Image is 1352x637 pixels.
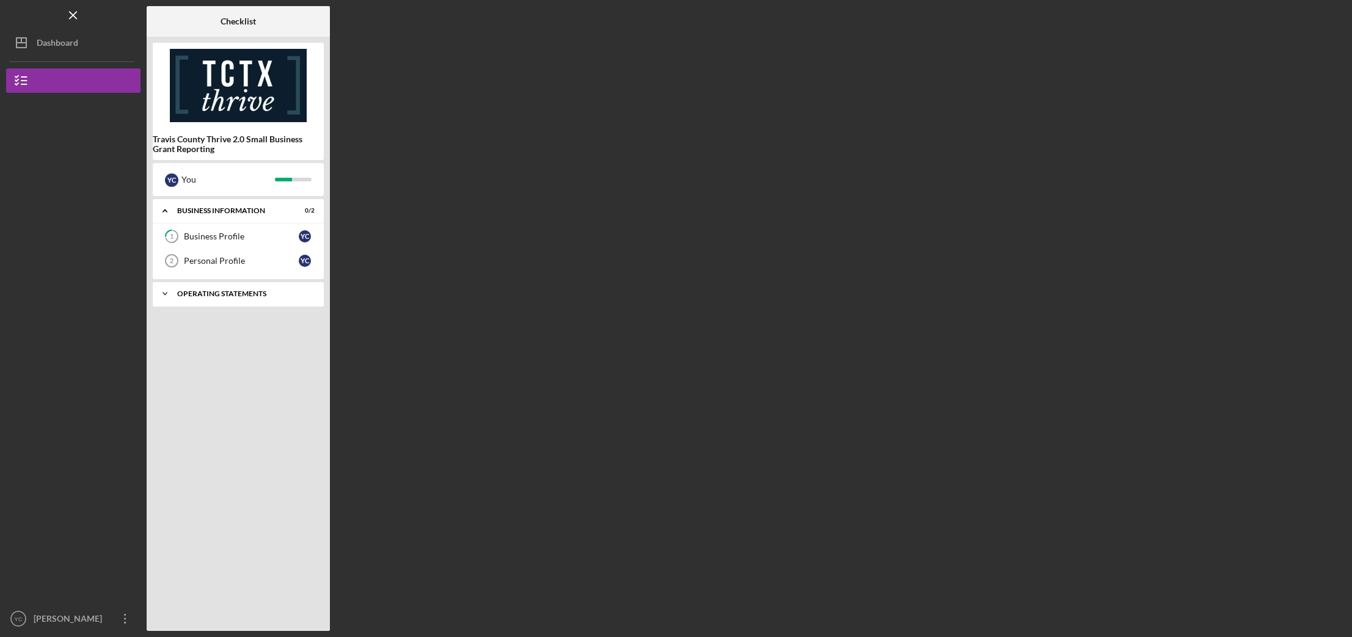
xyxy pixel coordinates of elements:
[293,207,315,214] div: 0 / 2
[153,134,324,154] b: Travis County Thrive 2.0 Small Business Grant Reporting
[6,31,141,55] button: Dashboard
[165,173,178,187] div: Y C
[6,606,141,631] button: YC[PERSON_NAME]
[31,606,110,634] div: [PERSON_NAME]
[177,207,284,214] div: BUSINESS INFORMATION
[221,16,256,26] b: Checklist
[159,224,318,249] a: 1Business ProfileYC
[37,31,78,58] div: Dashboard
[159,249,318,273] a: 2Personal ProfileYC
[184,256,299,266] div: Personal Profile
[299,255,311,267] div: Y C
[177,290,309,297] div: Operating Statements
[299,230,311,242] div: Y C
[170,233,174,241] tspan: 1
[153,49,324,122] img: Product logo
[184,231,299,241] div: Business Profile
[181,169,275,190] div: You
[14,616,22,622] text: YC
[170,257,174,264] tspan: 2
